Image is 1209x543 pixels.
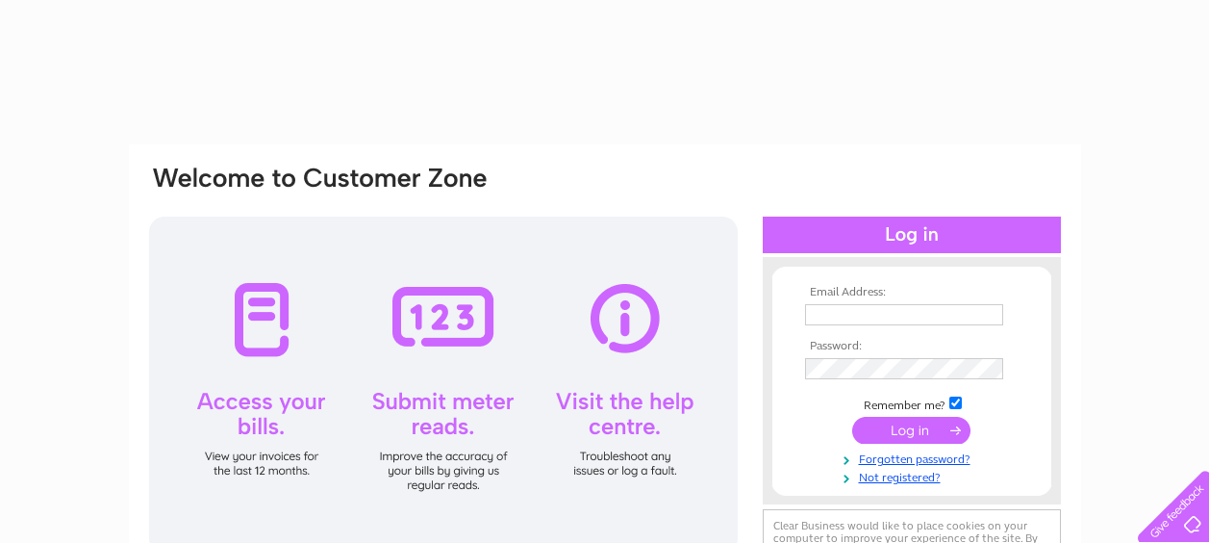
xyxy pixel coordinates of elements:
[800,394,1023,413] td: Remember me?
[800,340,1023,353] th: Password:
[852,417,970,444] input: Submit
[805,467,1023,485] a: Not registered?
[805,449,1023,467] a: Forgotten password?
[800,286,1023,299] th: Email Address:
